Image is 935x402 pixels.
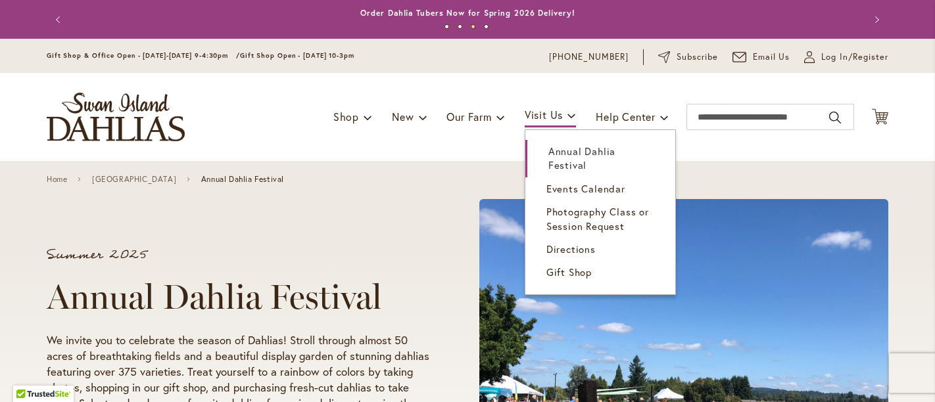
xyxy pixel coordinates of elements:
[360,8,575,18] a: Order Dahlia Tubers Now for Spring 2026 Delivery!
[732,51,790,64] a: Email Us
[753,51,790,64] span: Email Us
[458,24,462,29] button: 2 of 4
[471,24,475,29] button: 3 of 4
[392,110,414,123] span: New
[821,51,888,64] span: Log In/Register
[47,248,429,261] p: Summer 2025
[862,7,888,33] button: Next
[484,24,489,29] button: 4 of 4
[525,108,563,122] span: Visit Us
[546,242,596,256] span: Directions
[546,182,625,195] span: Events Calendar
[47,7,73,33] button: Previous
[47,51,240,60] span: Gift Shop & Office Open - [DATE]-[DATE] 9-4:30pm /
[333,110,359,123] span: Shop
[47,175,67,184] a: Home
[546,265,592,279] span: Gift Shop
[677,51,718,64] span: Subscribe
[446,110,491,123] span: Our Farm
[804,51,888,64] a: Log In/Register
[240,51,354,60] span: Gift Shop Open - [DATE] 10-3pm
[47,93,185,141] a: store logo
[201,175,284,184] span: Annual Dahlia Festival
[596,110,656,123] span: Help Center
[549,51,629,64] a: [PHONE_NUMBER]
[47,277,429,317] h1: Annual Dahlia Festival
[444,24,449,29] button: 1 of 4
[548,145,615,171] span: Annual Dahlia Festival
[92,175,176,184] a: [GEOGRAPHIC_DATA]
[546,205,649,232] span: Photography Class or Session Request
[658,51,718,64] a: Subscribe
